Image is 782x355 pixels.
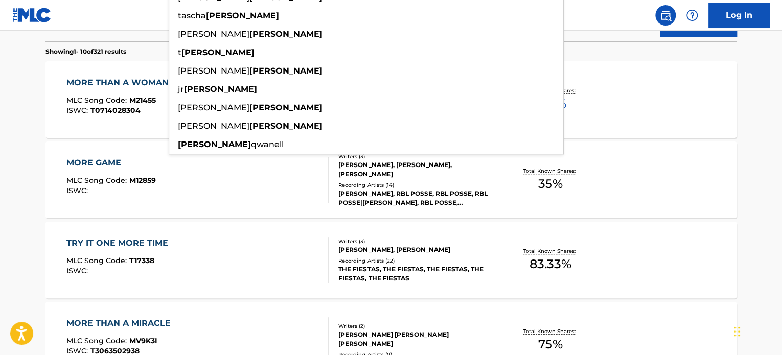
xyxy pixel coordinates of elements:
span: 35 % [538,175,563,193]
a: TRY IT ONE MORE TIMEMLC Song Code:T17338ISWC:Writers (3)[PERSON_NAME], [PERSON_NAME]Recording Art... [45,222,737,298]
span: [PERSON_NAME] [178,66,249,76]
p: Total Known Shares: [523,327,578,335]
img: MLC Logo [12,8,52,22]
div: Drag [734,316,740,347]
div: Recording Artists ( 14 ) [338,181,493,189]
strong: [PERSON_NAME] [249,103,323,112]
p: Showing 1 - 10 of 321 results [45,47,126,56]
strong: [PERSON_NAME] [249,29,323,39]
span: jr [178,84,184,94]
strong: [PERSON_NAME] [178,139,251,149]
div: TRY IT ONE MORE TIME [66,237,173,249]
span: M12859 [129,176,156,185]
iframe: Chat Widget [731,306,782,355]
span: T0714028304 [90,106,141,115]
strong: [PERSON_NAME] [206,11,279,20]
img: help [686,9,698,21]
span: [PERSON_NAME] [178,29,249,39]
strong: [PERSON_NAME] [249,121,323,131]
img: search [659,9,672,21]
span: MLC Song Code : [66,336,129,345]
a: MORE THAN A WOMANMLC Song Code:M21455ISWC:T0714028304Writers (2)[PERSON_NAME], [PERSON_NAME] [PER... [45,61,737,138]
div: [PERSON_NAME], [PERSON_NAME], [PERSON_NAME] [338,160,493,179]
span: T17338 [129,256,154,265]
a: MORE GAMEMLC Song Code:M12859ISWC:Writers (3)[PERSON_NAME], [PERSON_NAME], [PERSON_NAME]Recording... [45,141,737,218]
span: ISWC : [66,266,90,275]
span: ISWC : [66,186,90,195]
div: Writers ( 2 ) [338,322,493,330]
span: M21455 [129,96,156,105]
strong: [PERSON_NAME] [181,48,255,57]
span: 75 % [538,335,563,353]
span: MLC Song Code : [66,256,129,265]
strong: [PERSON_NAME] [184,84,257,94]
span: [PERSON_NAME] [178,121,249,131]
p: Total Known Shares: [523,247,578,255]
a: Public Search [655,5,676,26]
span: MLC Song Code : [66,176,129,185]
strong: [PERSON_NAME] [249,66,323,76]
span: [PERSON_NAME] [178,103,249,112]
span: MLC Song Code : [66,96,129,105]
span: ISWC : [66,106,90,115]
div: Writers ( 3 ) [338,238,493,245]
div: [PERSON_NAME], [PERSON_NAME] [338,245,493,254]
span: t [178,48,181,57]
div: Recording Artists ( 22 ) [338,257,493,265]
span: tascha [178,11,206,20]
p: Total Known Shares: [523,167,578,175]
span: MV9K3I [129,336,157,345]
div: [PERSON_NAME] [PERSON_NAME] [PERSON_NAME] [338,330,493,348]
div: MORE THAN A MIRACLE [66,317,176,329]
span: qwanell [251,139,284,149]
div: MORE GAME [66,157,156,169]
div: THE FIESTAS, THE FIESTAS, THE FIESTAS, THE FIESTAS, THE FIESTAS [338,265,493,283]
div: Writers ( 3 ) [338,153,493,160]
div: Help [682,5,702,26]
div: [PERSON_NAME], RBL POSSE, RBL POSSE, RBL POSSE|[PERSON_NAME], RBL POSSE, [PERSON_NAME], RBL POSSE [338,189,493,207]
div: MORE THAN A WOMAN [66,77,174,89]
a: Log In [708,3,770,28]
span: 83.33 % [530,255,571,273]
